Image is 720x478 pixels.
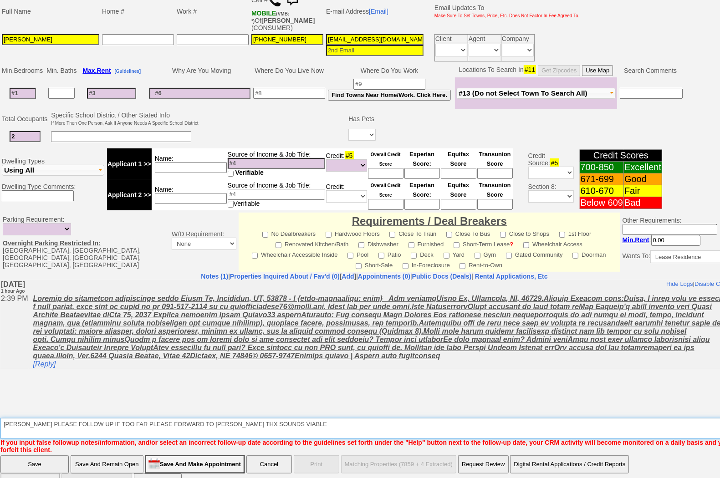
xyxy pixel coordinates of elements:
[353,79,425,90] input: #9
[409,238,444,249] label: Furnished
[501,34,535,43] td: Company
[262,232,268,238] input: No Dealbreakers
[624,162,662,173] td: Excellent
[409,151,434,167] font: Experian Score:
[253,88,325,99] input: #8
[107,148,152,179] td: Applicant 1 >>
[228,189,325,200] input: #4
[358,242,364,248] input: Dishwasher
[227,179,326,210] td: Source of Income & Job Title: Verifiable
[0,147,106,212] td: Dwelling Types Dwelling Type Comments:
[538,65,580,76] button: Get Zipcodes
[0,213,169,272] td: Parking Requirement: [GEOGRAPHIC_DATA], [GEOGRAPHIC_DATA], [GEOGRAPHIC_DATA], [GEOGRAPHIC_DATA], ...
[475,273,548,280] nobr: Rental Applications, Etc
[347,110,377,127] td: Has Pets
[326,179,368,210] td: Credit:
[246,455,292,473] button: Cancel
[114,69,141,74] b: [Guidelines]
[441,168,476,179] input: Ask Customer: Do You Know Your Equifax Credit Score
[623,236,700,244] nobr: :
[10,131,41,142] input: #2
[624,197,662,209] td: Bad
[169,213,239,272] td: W/D Requirement:
[580,150,662,162] td: Credit Scores
[435,34,468,43] td: Client
[458,455,509,473] button: Request Review
[580,173,623,185] td: 671-699
[404,199,440,210] input: Ask Customer: Do You Know Your Experian Credit Score
[454,242,460,248] input: Short-Term Lease?
[389,228,436,238] label: Close To Train
[666,0,693,7] a: Hide Logs
[45,64,78,77] td: Min. Baths
[4,166,34,174] span: Using All
[572,253,578,259] input: Doorman
[368,199,403,210] input: Ask Customer: Do You Know Your Overall Credit Score
[262,228,316,238] label: No Dealbreakers
[378,249,401,259] label: Patio
[294,455,339,473] button: Print
[444,253,449,259] input: Yard
[477,168,513,179] input: Ask Customer: Do You Know Your Transunion Credit Score
[479,182,511,198] font: Transunion Score
[550,158,559,168] span: #5
[326,232,332,238] input: Hardwood Floors
[460,263,465,269] input: Rent-to-Own
[152,148,227,179] td: Name:
[201,273,228,280] a: Notes (1)
[0,455,69,473] input: Save
[624,185,662,197] td: Fair
[369,8,388,15] a: [Email]
[2,165,104,176] button: Using All
[227,148,326,179] td: Source of Income & Job Title:
[33,80,56,88] a: [Reply]
[326,45,424,56] input: 2nd Email
[345,151,354,160] span: #5
[477,199,513,210] input: Ask Customer: Do You Know Your Transunion Credit Score
[475,253,480,259] input: Gym
[252,64,327,77] td: Where Do You Live Now
[82,67,111,74] b: Max.
[252,249,337,259] label: Wheelchair Accessible Inside
[403,263,409,269] input: In-Foreclosure
[582,65,613,76] button: Use Map
[510,241,513,248] a: ?
[524,65,536,74] span: #11
[235,169,264,176] span: Verifiable
[441,199,476,210] input: Ask Customer: Do You Know Your Equifax Credit Score
[352,215,507,227] font: Requirements / Deal Breakers
[624,173,662,185] td: Good
[251,11,289,24] font: (VMB: *)
[371,152,401,167] font: Overall Credit Score
[328,90,451,101] button: Find Towns Near Home/Work. Click Here.
[446,228,490,238] label: Close To Bus
[356,259,393,270] label: Short-Sale
[358,273,410,280] a: Appointments (0)
[3,239,101,247] u: Overnight Parking Restricted In:
[580,197,623,209] td: Below 609
[149,88,250,99] input: #6
[14,67,43,74] span: Bedrooms
[404,168,440,179] input: Ask Customer: Do You Know Your Experian Credit Score
[460,259,502,270] label: Rent-to-Own
[412,273,472,280] a: Public Docs (Deals)
[261,17,315,24] b: [PERSON_NAME]
[446,232,452,238] input: Close To Bus
[623,236,649,244] b: Min.
[326,148,368,179] td: Credit:
[145,455,245,473] input: Save And Make Appointment
[506,249,563,259] label: Gated Community
[444,249,465,259] label: Yard
[434,13,580,18] font: Make Sure To Set Towns, Price, Etc. Does Not Factor In Fee Agreed To.
[326,228,380,238] label: Hardwood Floors
[500,228,549,238] label: Close to Shops
[230,273,340,280] a: Properties Inquired About / Fav'd (0)
[114,67,141,74] a: [Guidelines]
[572,249,606,259] label: Doorman
[411,253,417,259] input: Deck
[107,179,152,210] td: Applicant 2 >>
[456,88,616,99] button: #13 (Do not Select Town To Search All)
[342,273,354,280] a: Add
[559,228,592,238] label: 1st Floor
